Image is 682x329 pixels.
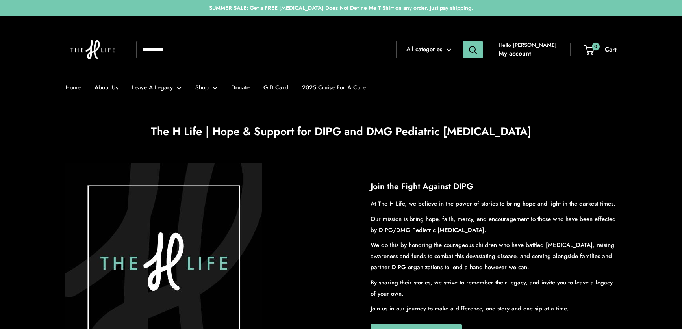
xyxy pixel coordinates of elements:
p: At The H Life, we believe in the power of stories to bring hope and light in the darkest times. [371,198,617,209]
a: Donate [231,82,250,93]
p: We do this by honoring the courageous children who have battled [MEDICAL_DATA], raising awareness... [371,240,617,273]
a: My account [499,48,531,59]
span: 0 [592,42,600,50]
button: Search [463,41,483,58]
p: Join us in our journey to make a difference, one story and one sip at a time. [371,303,617,314]
a: 0 Cart [584,44,617,56]
a: Leave A Legacy [132,82,182,93]
img: The H Life [65,24,120,75]
a: Shop [195,82,217,93]
span: Cart [605,45,617,54]
span: Hello [PERSON_NAME] [499,40,557,50]
a: Gift Card [263,82,288,93]
a: 2025 Cruise For A Cure [302,82,366,93]
a: Home [65,82,81,93]
a: About Us [95,82,118,93]
p: Our mission is bring hope, faith, mercy, and encouragement to those who have been effected by DIP... [371,214,617,236]
input: Search... [136,41,396,58]
p: By sharing their stories, we strive to remember their legacy, and invite you to leave a legacy of... [371,277,617,299]
h1: The H Life | Hope & Support for DIPG and DMG Pediatric [MEDICAL_DATA] [65,124,617,139]
h2: Join the Fight Against DIPG [371,180,617,193]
